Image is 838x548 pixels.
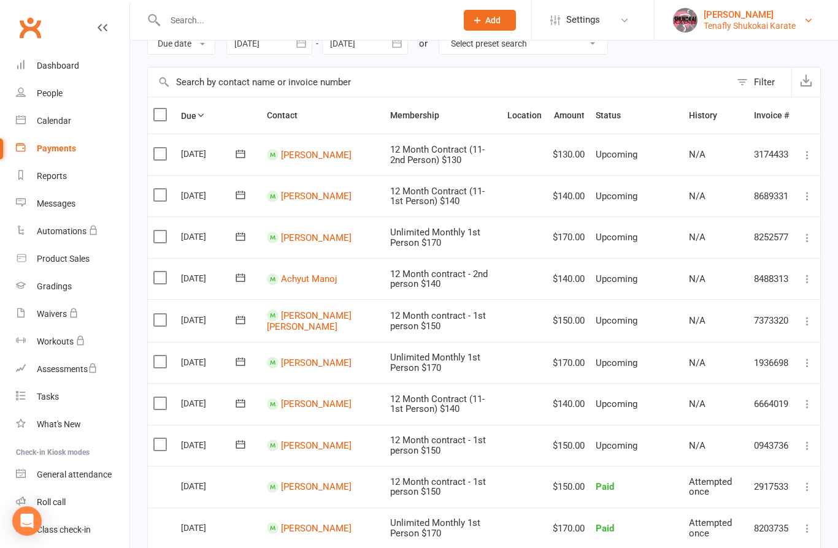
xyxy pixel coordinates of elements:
span: Upcoming [596,315,637,326]
th: Membership [385,97,502,134]
th: History [683,97,748,134]
div: [DATE] [181,476,237,495]
div: Assessments [37,364,98,374]
span: Paid [596,523,614,534]
div: Open Intercom Messenger [12,506,42,536]
a: [PERSON_NAME] [281,481,352,492]
span: 12 Month contract - 1st person $150 [390,310,486,332]
span: Attempted once [689,476,732,498]
a: People [16,80,129,107]
span: Upcoming [596,149,637,160]
td: $150.00 [547,466,590,508]
span: N/A [689,149,705,160]
span: Unlimited Monthly 1st Person $170 [390,352,480,373]
td: 2917533 [748,466,794,508]
a: [PERSON_NAME] [281,398,352,409]
div: or [419,36,428,51]
div: Reports [37,171,67,181]
div: Automations [37,226,86,236]
a: Roll call [16,489,129,516]
a: Gradings [16,273,129,300]
span: Unlimited Monthly 1st Person $170 [390,517,480,539]
a: [PERSON_NAME] [281,149,352,160]
td: $130.00 [547,134,590,175]
td: 0943736 [748,425,794,466]
a: [PERSON_NAME] [281,440,352,451]
span: Attempted once [689,517,732,539]
div: [DATE] [181,227,237,246]
div: [DATE] [181,310,237,329]
input: Search... [161,12,448,29]
div: Dashboard [37,61,79,70]
span: 12 Month contract - 2nd person $140 [390,268,488,290]
button: Due date [147,32,215,55]
div: [PERSON_NAME] [704,9,796,20]
span: Upcoming [596,273,637,284]
a: Waivers [16,300,129,328]
td: $150.00 [547,425,590,466]
a: Achyut Manoj [281,273,337,284]
div: [DATE] [181,144,237,163]
a: Dashboard [16,52,129,80]
th: Status [590,97,684,134]
span: Paid [596,481,614,492]
th: Due [175,97,261,134]
td: $140.00 [547,258,590,300]
div: [DATE] [181,186,237,205]
a: Assessments [16,356,129,383]
a: What's New [16,411,129,438]
a: General attendance kiosk mode [16,461,129,489]
td: $140.00 [547,175,590,217]
div: Calendar [37,116,71,126]
td: $170.00 [547,342,590,384]
span: N/A [689,232,705,243]
td: 8252577 [748,216,794,258]
div: [DATE] [181,352,237,371]
div: [DATE] [181,394,237,413]
a: Product Sales [16,245,129,273]
a: [PERSON_NAME] [281,191,352,202]
button: Filter [731,67,791,97]
td: 6664019 [748,383,794,425]
button: Add [464,10,516,31]
div: [DATE] [181,435,237,454]
div: Product Sales [37,254,90,264]
td: 8488313 [748,258,794,300]
div: Tasks [37,392,59,401]
span: 12 Month contract - 1st person $150 [390,476,486,498]
a: Tasks [16,383,129,411]
span: Upcoming [596,191,637,202]
td: 3174433 [748,134,794,175]
div: General attendance [37,470,112,479]
span: 12 Month Contract (11- 1st Person) $140 [390,186,485,207]
div: Messages [37,199,75,208]
span: N/A [689,440,705,451]
a: Calendar [16,107,129,135]
span: Upcoming [596,440,637,451]
div: [DATE] [181,518,237,537]
a: Reports [16,162,129,190]
th: Amount [547,97,590,134]
td: 8689331 [748,175,794,217]
th: Contact [261,97,385,134]
span: 12 Month Contract (11- 1st Person) $140 [390,394,485,415]
span: N/A [689,357,705,368]
td: $150.00 [547,299,590,341]
td: 7373320 [748,299,794,341]
div: Tenafly Shukokai Karate [704,20,796,31]
span: Settings [566,6,600,34]
th: Location [502,97,547,134]
td: 1936698 [748,342,794,384]
div: Workouts [37,337,74,346]
a: Automations [16,218,129,245]
a: [PERSON_NAME] [281,232,352,243]
span: Add [485,15,501,25]
div: Class check-in [37,525,91,535]
span: Unlimited Monthly 1st Person $170 [390,227,480,248]
div: Filter [754,75,775,89]
div: What's New [37,419,81,429]
th: Invoice # [748,97,794,134]
a: [PERSON_NAME] [281,357,352,368]
span: Upcoming [596,357,637,368]
a: [PERSON_NAME] [281,523,352,534]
